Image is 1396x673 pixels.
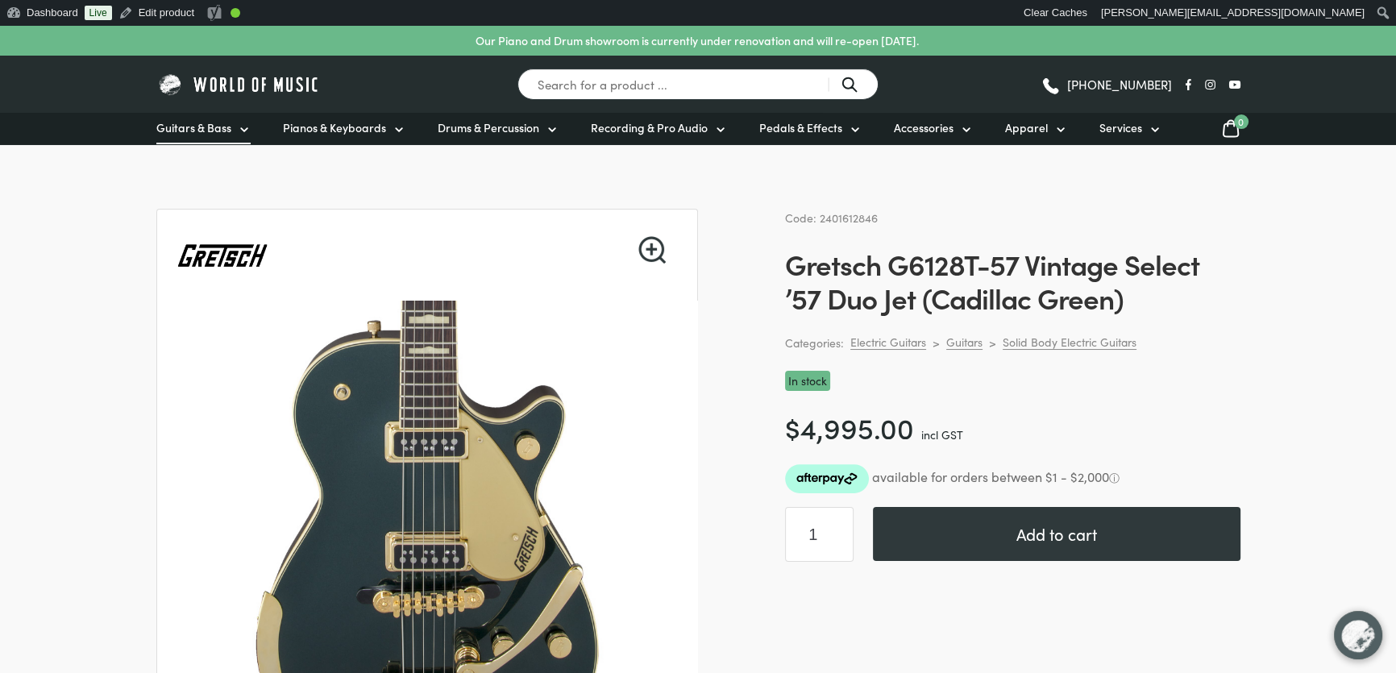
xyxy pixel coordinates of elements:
a: [PHONE_NUMBER] [1041,73,1172,97]
span: Drums & Percussion [438,119,539,136]
span: Accessories [894,119,954,136]
p: Our Piano and Drum showroom is currently under renovation and will re-open [DATE]. [476,32,919,49]
div: > [989,335,996,350]
span: Recording & Pro Audio [591,119,708,136]
h1: Gretsch G6128T-57 Vintage Select ’57 Duo Jet (Cadillac Green) [785,247,1240,314]
input: Product quantity [785,507,854,562]
p: In stock [785,371,830,391]
span: Code: 2401612846 [785,210,878,226]
button: Add to cart [873,507,1240,561]
span: 0 [1234,114,1249,129]
span: Pedals & Effects [759,119,842,136]
span: Guitars & Bass [156,119,231,136]
span: Pianos & Keyboards [283,119,386,136]
img: Gretsch [177,210,268,301]
a: Electric Guitars [850,334,926,350]
span: Categories: [785,334,844,352]
span: incl GST [921,426,963,442]
img: World of Music [156,72,322,97]
a: Solid Body Electric Guitars [1003,334,1136,350]
a: Guitars [946,334,983,350]
span: Services [1099,119,1142,136]
span: Apparel [1005,119,1048,136]
span: [PHONE_NUMBER] [1067,78,1172,90]
div: > [933,335,940,350]
a: View full-screen image gallery [638,236,666,264]
input: Search for a product ... [517,69,879,100]
iframe: Chat with our support team [1323,600,1396,673]
bdi: 4,995.00 [785,407,914,447]
span: $ [785,407,800,447]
